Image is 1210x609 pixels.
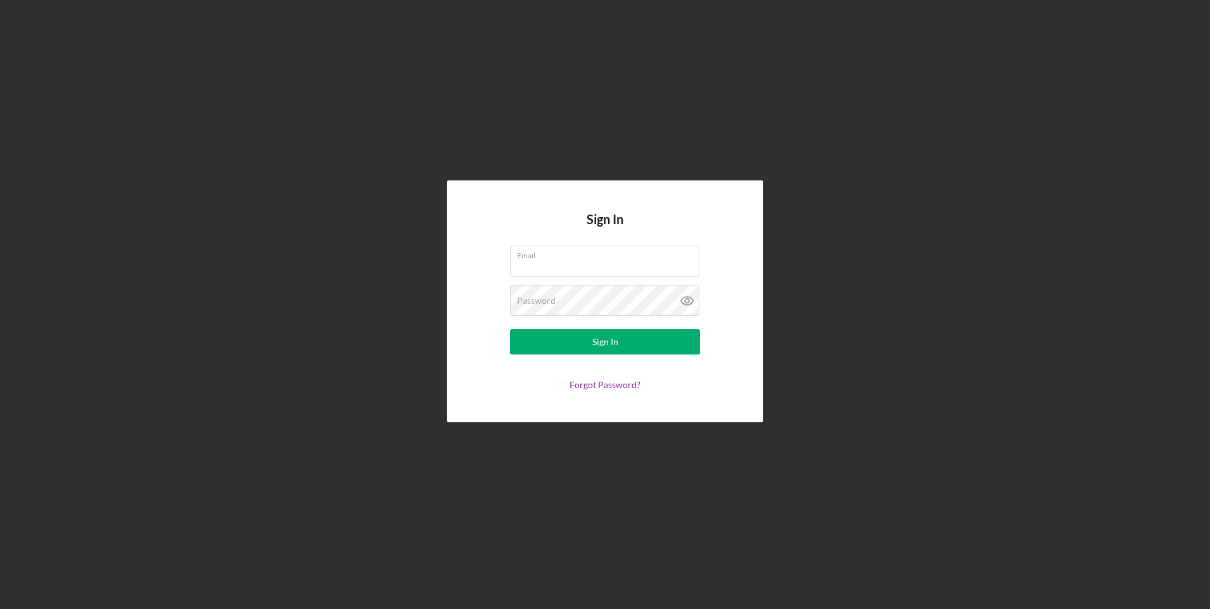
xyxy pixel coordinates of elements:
button: Sign In [510,329,700,355]
a: Forgot Password? [570,379,640,390]
label: Email [517,246,699,260]
label: Password [517,296,556,306]
h4: Sign In [587,212,623,246]
div: Sign In [592,329,618,355]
